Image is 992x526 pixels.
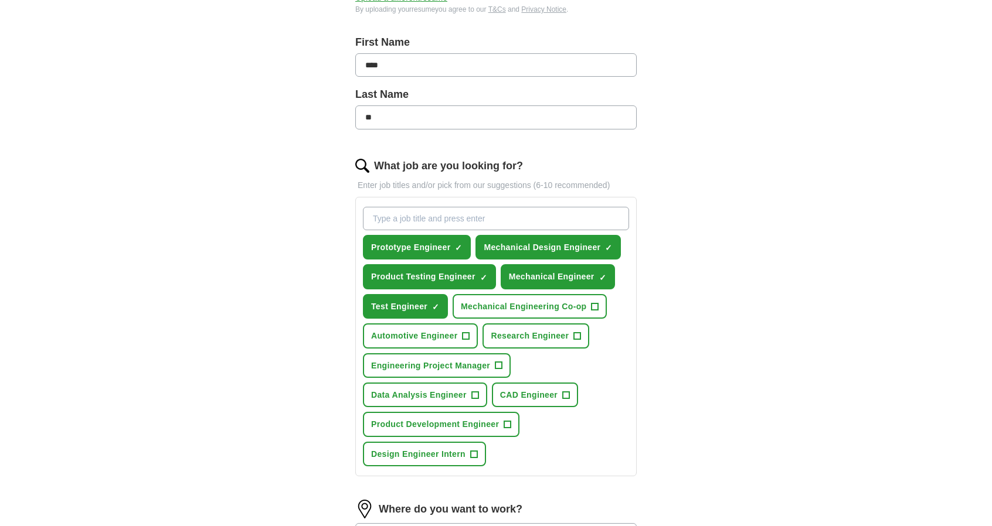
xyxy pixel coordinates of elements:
button: Research Engineer [483,323,589,348]
span: CAD Engineer [500,388,558,401]
button: Automotive Engineer [363,323,478,348]
button: Data Analysis Engineer [363,382,487,407]
p: Enter job titles and/or pick from our suggestions (6-10 recommended) [355,179,637,192]
label: What job are you looking for? [374,158,523,175]
span: Design Engineer Intern [371,448,466,460]
img: location.png [355,500,374,518]
input: Type a job title and press enter [363,207,629,230]
img: search.png [355,159,369,173]
button: Mechanical Engineer✓ [501,264,615,289]
span: Mechanical Engineer [509,270,594,283]
span: Mechanical Engineering Co-op [461,300,586,313]
label: Last Name [355,86,637,103]
span: Mechanical Design Engineer [484,241,600,254]
button: Test Engineer✓ [363,294,448,319]
button: Product Testing Engineer✓ [363,264,496,289]
span: ✓ [605,243,612,252]
label: First Name [355,34,637,51]
span: Prototype Engineer [371,241,450,254]
button: Mechanical Design Engineer✓ [475,235,621,259]
span: Product Development Engineer [371,418,499,431]
a: T&Cs [488,5,506,13]
span: ✓ [455,243,462,252]
span: Data Analysis Engineer [371,388,467,401]
button: CAD Engineer [492,382,578,407]
button: Design Engineer Intern [363,442,486,466]
label: Where do you want to work? [379,501,522,518]
a: Privacy Notice [521,5,566,13]
span: Research Engineer [491,329,569,342]
span: ✓ [480,273,487,282]
span: Test Engineer [371,300,427,313]
span: Automotive Engineer [371,329,457,342]
span: ✓ [432,302,439,312]
span: ✓ [599,273,606,282]
button: Prototype Engineer✓ [363,235,471,259]
div: By uploading your resume you agree to our and . [355,4,637,15]
button: Mechanical Engineering Co-op [453,294,607,319]
span: Product Testing Engineer [371,270,475,283]
button: Product Development Engineer [363,412,519,436]
span: Engineering Project Manager [371,359,490,372]
button: Engineering Project Manager [363,353,511,378]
